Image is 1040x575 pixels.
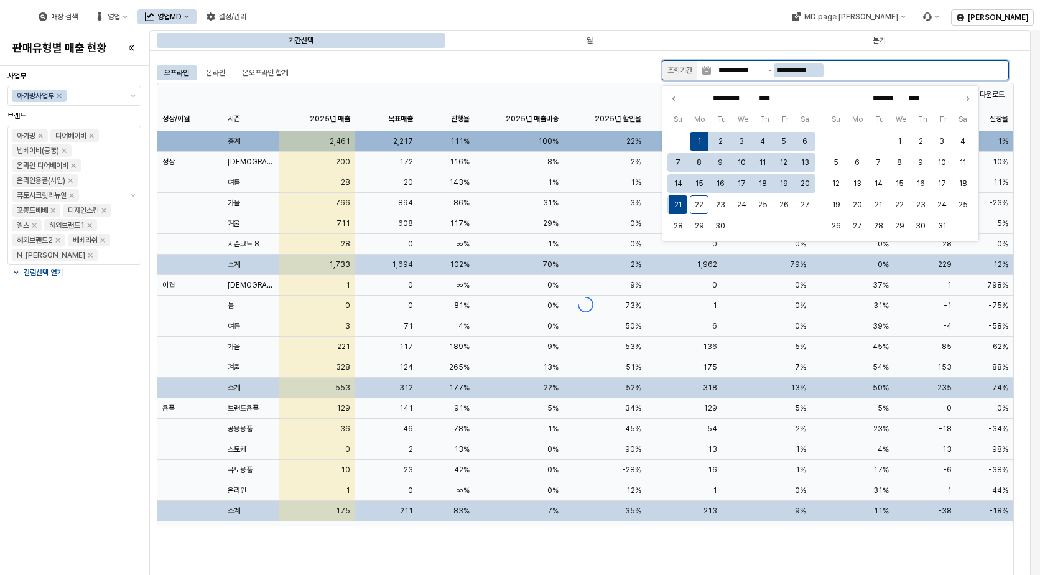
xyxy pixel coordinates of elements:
button: Previous month [667,92,680,105]
div: 설정/관리 [219,12,246,21]
div: Remove 퓨토시크릿리뉴얼 [69,193,74,198]
div: 온라인 [207,65,225,80]
button: 2025-10-22 [890,195,909,214]
div: 온라인용품(사입) [17,174,65,187]
button: 2025-10-25 [954,195,972,214]
div: 월 [447,33,733,48]
button: 2025-09-09 [711,153,730,172]
div: 조회기간 [667,64,692,77]
div: 베베리쉬 [73,234,98,246]
button: 2025-10-08 [890,153,909,172]
div: 디어베이비 [55,129,86,142]
button: 2025-09-02 [711,132,730,151]
button: 2025-09-10 [732,153,751,172]
button: 2025-10-18 [954,174,972,193]
button: 2025-09-06 [796,132,814,151]
button: 2025-09-11 [753,153,772,172]
div: 냅베이비(공통) [17,144,59,157]
div: N_[PERSON_NAME] [17,249,85,261]
button: 2025-10-19 [827,195,845,214]
div: Remove 온라인 디어베이비 [71,163,76,168]
div: 매장 검색 [51,12,78,21]
div: 영업MD [157,12,182,21]
button: 2025-09-19 [774,174,793,193]
button: 2025-10-31 [932,217,951,235]
button: 2025-10-04 [954,132,972,151]
button: 2025-09-28 [669,217,687,235]
button: 2025-10-09 [911,153,930,172]
button: 제안 사항 표시 [126,86,141,105]
div: 온오프라인 합계 [243,65,288,80]
button: 2025-10-21 [869,195,888,214]
button: 2025-10-16 [911,174,930,193]
div: MD page 이동 [784,9,912,24]
span: Th [754,113,776,126]
div: 오프라인 [157,65,197,80]
div: 온라인 디어베이비 [17,159,68,172]
div: MD page [PERSON_NAME] [804,12,898,21]
button: 2025-09-08 [690,153,708,172]
div: 기간선택 [158,33,444,48]
button: 2025-10-20 [848,195,866,214]
button: 2025-09-27 [796,195,814,214]
button: 2025-10-17 [932,174,951,193]
button: Next month [961,92,973,105]
button: MD page [PERSON_NAME] [784,9,912,24]
button: 2025-10-06 [848,153,866,172]
button: 2025-09-22 [690,195,708,214]
button: 2025-09-01 [690,132,708,151]
button: 2025-10-29 [890,217,909,235]
span: Th [912,113,934,126]
h4: 판매유형별 매출 현황 [12,42,107,54]
button: 2025-10-30 [911,217,930,235]
div: 아가방사업부 [17,90,54,102]
div: 분기 [736,33,1022,48]
div: 온오프라인 합계 [235,65,295,80]
button: 2025-09-24 [732,195,751,214]
button: 2025-10-15 [890,174,909,193]
div: 분기 [873,33,885,48]
div: 월 [587,33,593,48]
button: 2025-10-07 [869,153,888,172]
div: 영업MD [137,9,197,24]
div: Remove 아가방 [38,133,43,138]
button: 2025-09-17 [732,174,751,193]
button: [PERSON_NAME] [951,9,1034,26]
div: Remove 디자인스킨 [101,208,106,213]
div: Remove 엘츠 [32,223,37,228]
span: Sa [795,113,815,126]
div: Remove 베베리쉬 [100,238,105,243]
button: 2025-10-24 [932,195,951,214]
button: 2025-10-26 [827,217,845,235]
div: 엘츠 [17,219,29,231]
div: Remove 해외브랜드1 [87,223,92,228]
span: 사업부 [7,72,26,80]
button: 2025-09-04 [753,132,772,151]
button: 2025-10-11 [954,153,972,172]
span: Tu [711,113,731,126]
button: 2025-10-01 [890,132,909,151]
button: 2025-09-30 [711,217,730,235]
button: 2025-09-29 [690,217,708,235]
button: 2025-09-26 [774,195,793,214]
button: 컬럼선택 열기 [12,268,136,278]
p: [PERSON_NAME] [968,12,1028,22]
div: 해외브랜드2 [17,234,53,246]
button: 2025-10-27 [848,217,866,235]
button: 2025-09-23 [711,195,730,214]
span: Mo [846,113,868,126]
button: 제안 사항 표시 [126,126,141,264]
button: 2025-10-23 [911,195,930,214]
span: Fr [934,113,952,126]
div: 해외브랜드1 [49,219,85,231]
div: 꼬똥드베베 [17,204,48,217]
button: 영업 [88,9,135,24]
span: Su [825,113,846,126]
div: 설정/관리 [199,9,254,24]
button: 2025-10-14 [869,174,888,193]
button: 2025-09-21 [669,195,687,214]
button: 2025-10-05 [827,153,845,172]
span: Fr [776,113,794,126]
div: Remove 디어베이비 [89,133,94,138]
